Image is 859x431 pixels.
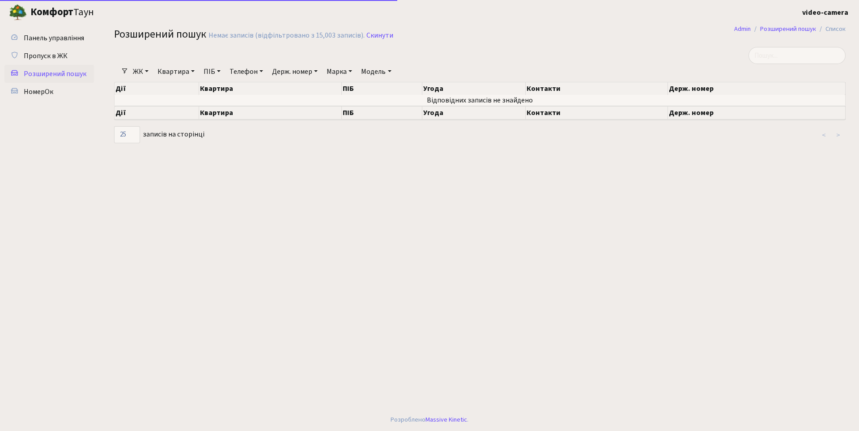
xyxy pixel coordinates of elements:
[816,24,846,34] li: Список
[115,95,846,106] td: Відповідних записів не знайдено
[30,5,73,19] b: Комфорт
[114,26,206,42] span: Розширений пошук
[425,415,467,424] a: Massive Kinetic
[422,106,526,119] th: Угода
[154,64,198,79] a: Квартира
[422,82,526,95] th: Угода
[526,106,668,119] th: Контакти
[226,64,267,79] a: Телефон
[734,24,751,34] a: Admin
[24,33,84,43] span: Панель управління
[24,51,68,61] span: Пропуск в ЖК
[802,7,848,18] a: video-camera
[129,64,152,79] a: ЖК
[4,65,94,83] a: Розширений пошук
[668,82,846,95] th: Держ. номер
[4,47,94,65] a: Пропуск в ЖК
[366,31,393,40] a: Скинути
[208,31,365,40] div: Немає записів (відфільтровано з 15,003 записів).
[342,82,422,95] th: ПІБ
[114,126,204,143] label: записів на сторінці
[357,64,395,79] a: Модель
[200,64,224,79] a: ПІБ
[115,82,199,95] th: Дії
[9,4,27,21] img: logo.png
[748,47,846,64] input: Пошук...
[4,29,94,47] a: Панель управління
[114,126,140,143] select: записів на сторінці
[760,24,816,34] a: Розширений пошук
[721,20,859,38] nav: breadcrumb
[323,64,356,79] a: Марка
[115,106,199,119] th: Дії
[526,82,668,95] th: Контакти
[24,87,53,97] span: НомерОк
[342,106,422,119] th: ПІБ
[802,8,848,17] b: video-camera
[30,5,94,20] span: Таун
[24,69,86,79] span: Розширений пошук
[268,64,321,79] a: Держ. номер
[199,106,342,119] th: Квартира
[391,415,468,425] div: Розроблено .
[4,83,94,101] a: НомерОк
[668,106,846,119] th: Держ. номер
[199,82,342,95] th: Квартира
[112,5,134,20] button: Переключити навігацію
